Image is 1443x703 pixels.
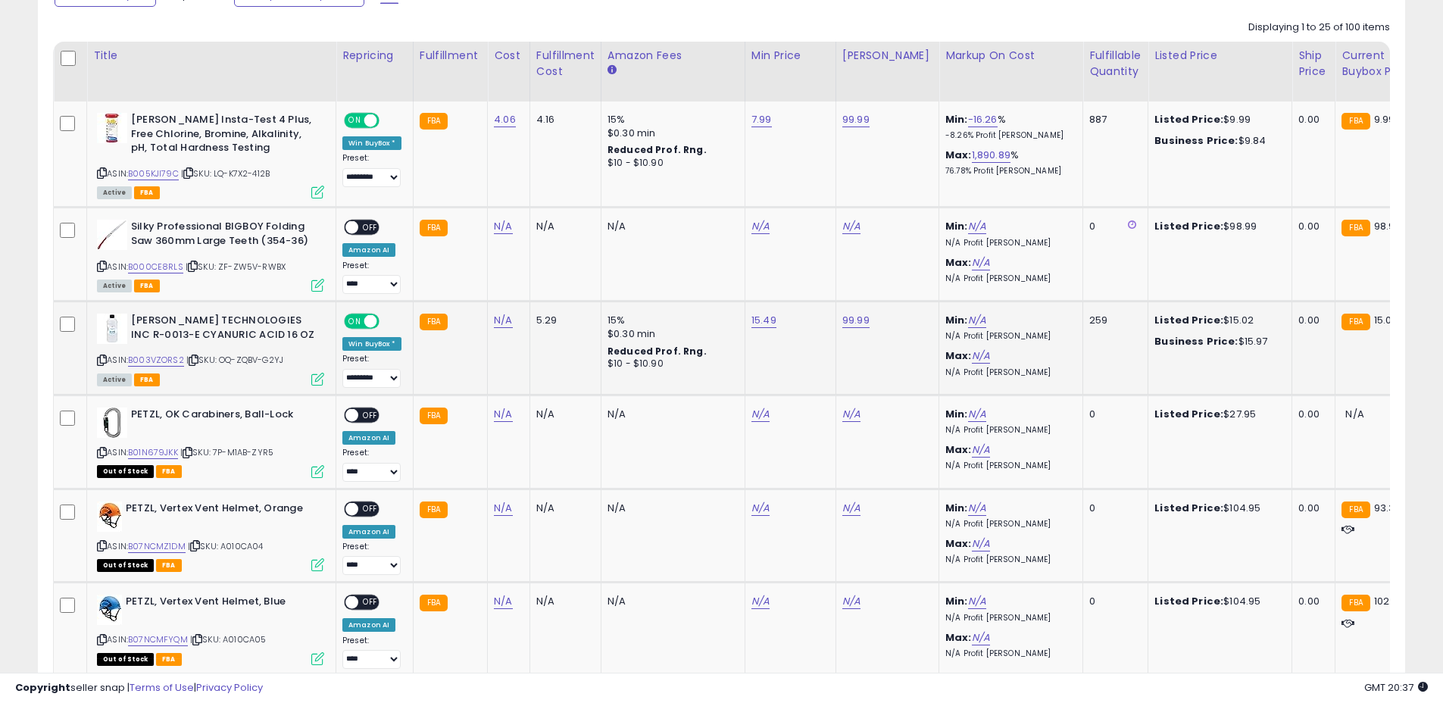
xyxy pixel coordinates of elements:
b: Max: [945,255,972,270]
strong: Copyright [15,680,70,695]
span: FBA [134,373,160,386]
div: 887 [1089,113,1136,127]
a: N/A [494,594,512,609]
span: OFF [358,596,383,609]
a: B07NCMZ1DM [128,540,186,553]
a: B000CE8RLS [128,261,183,273]
img: 31P6lnrAIqL._SL40_.jpg [97,314,127,344]
a: B003VZORS2 [128,354,184,367]
div: 0.00 [1298,113,1323,127]
p: N/A Profit [PERSON_NAME] [945,555,1071,565]
a: N/A [842,594,860,609]
b: Min: [945,219,968,233]
a: 1,890.89 [972,148,1010,163]
b: Min: [945,407,968,421]
div: Min Price [751,48,829,64]
div: $0.30 min [607,327,733,341]
div: $10 - $10.90 [607,157,733,170]
div: Preset: [342,542,401,576]
div: Repricing [342,48,407,64]
a: 4.06 [494,112,516,127]
span: ON [345,114,364,127]
a: N/A [842,219,860,234]
a: N/A [968,313,986,328]
div: 0.00 [1298,595,1323,608]
div: 0 [1089,501,1136,515]
div: Current Buybox Price [1341,48,1420,80]
div: N/A [607,408,733,421]
a: N/A [972,348,990,364]
div: 15% [607,113,733,127]
b: Min: [945,313,968,327]
div: Amazon Fees [607,48,739,64]
a: N/A [494,407,512,422]
small: FBA [1341,220,1370,236]
b: Listed Price: [1154,501,1223,515]
div: Amazon AI [342,431,395,445]
b: PETZL, Vertex Vent Helmet, Orange [126,501,310,520]
div: 0.00 [1298,408,1323,421]
img: 31WYFhJoT3L._SL40_.jpg [97,220,127,250]
p: N/A Profit [PERSON_NAME] [945,331,1071,342]
div: N/A [536,595,589,608]
span: 98.99 [1374,219,1401,233]
small: FBA [1341,501,1370,518]
div: 4.16 [536,113,589,127]
small: FBA [420,220,448,236]
a: 99.99 [842,112,870,127]
b: PETZL, OK Carabiners, Ball-Lock [131,408,315,426]
b: Listed Price: [1154,594,1223,608]
b: Min: [945,112,968,127]
span: ON [345,315,364,328]
div: 5.29 [536,314,589,327]
div: [PERSON_NAME] [842,48,932,64]
div: Win BuyBox * [342,136,401,150]
a: N/A [972,536,990,551]
div: Amazon AI [342,525,395,539]
span: OFF [377,315,401,328]
div: N/A [536,220,589,233]
b: Business Price: [1154,334,1238,348]
div: Preset: [342,261,401,295]
p: 76.78% Profit [PERSON_NAME] [945,166,1071,177]
span: OFF [358,502,383,515]
div: $104.95 [1154,501,1280,515]
div: Preset: [342,153,401,187]
b: Max: [945,536,972,551]
div: $104.95 [1154,595,1280,608]
span: FBA [156,653,182,666]
span: 93.37 [1374,501,1401,515]
b: Listed Price: [1154,112,1223,127]
small: FBA [420,595,448,611]
div: N/A [536,501,589,515]
p: N/A Profit [PERSON_NAME] [945,273,1071,284]
a: N/A [968,501,986,516]
div: ASIN: [97,113,324,197]
p: N/A Profit [PERSON_NAME] [945,519,1071,530]
img: 41UtVEamdZL._SL40_.jpg [97,408,127,438]
div: Amazon AI [342,243,395,257]
a: B07NCMFYQM [128,633,188,646]
span: | SKU: 7P-M1AB-ZYR5 [180,446,273,458]
img: 41k+QFp9LeL._SL40_.jpg [97,501,122,532]
div: $9.99 [1154,113,1280,127]
small: FBA [420,314,448,330]
span: 15.02 [1374,313,1398,327]
b: Business Price: [1154,133,1238,148]
div: ASIN: [97,220,324,290]
a: 99.99 [842,313,870,328]
span: | SKU: A010CA04 [188,540,264,552]
div: Markup on Cost [945,48,1076,64]
div: 259 [1089,314,1136,327]
small: Amazon Fees. [607,64,617,77]
small: FBA [1341,314,1370,330]
p: N/A Profit [PERSON_NAME] [945,613,1071,623]
span: All listings that are currently out of stock and unavailable for purchase on Amazon [97,465,154,478]
div: 0 [1089,595,1136,608]
div: ASIN: [97,595,324,664]
span: OFF [358,409,383,422]
div: % [945,148,1071,177]
div: $27.95 [1154,408,1280,421]
b: Min: [945,501,968,515]
b: Max: [945,148,972,162]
